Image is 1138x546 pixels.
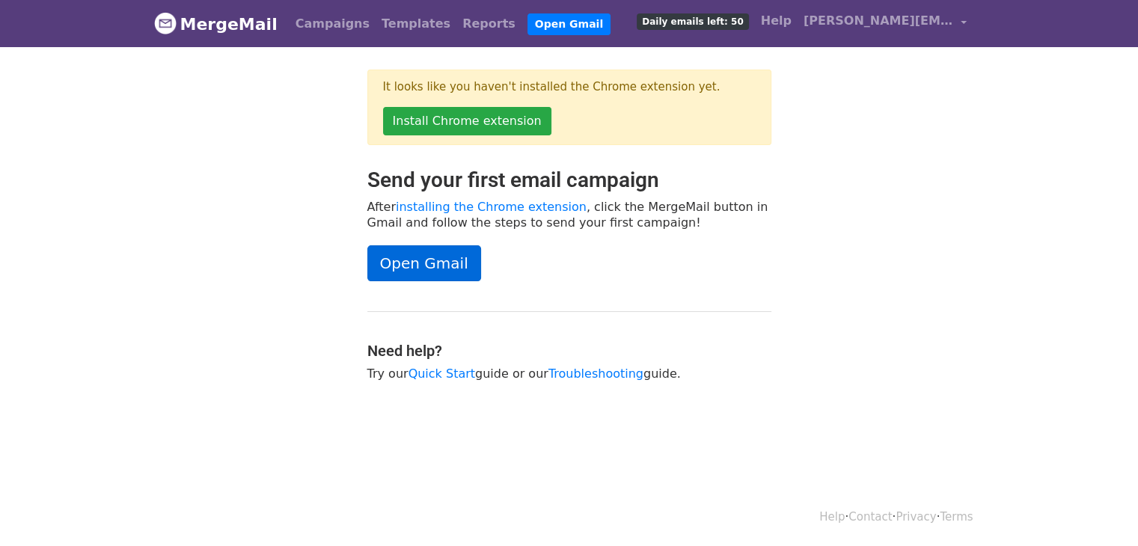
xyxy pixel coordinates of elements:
[383,107,551,135] a: Install Chrome extension
[367,199,771,230] p: After , click the MergeMail button in Gmail and follow the steps to send your first campaign!
[367,342,771,360] h4: Need help?
[940,510,973,524] a: Terms
[527,13,611,35] a: Open Gmail
[290,9,376,39] a: Campaigns
[631,6,754,36] a: Daily emails left: 50
[1063,474,1138,546] iframe: Chat Widget
[367,245,481,281] a: Open Gmail
[396,200,587,214] a: installing the Chrome extension
[367,366,771,381] p: Try our guide or our guide.
[409,366,475,381] a: Quick Start
[376,9,456,39] a: Templates
[154,8,278,40] a: MergeMail
[804,12,953,30] span: [PERSON_NAME][EMAIL_ADDRESS][PERSON_NAME][DOMAIN_NAME]
[548,366,643,381] a: Troubleshooting
[848,510,892,524] a: Contact
[367,168,771,193] h2: Send your first email campaign
[819,510,845,524] a: Help
[798,6,973,41] a: [PERSON_NAME][EMAIL_ADDRESS][PERSON_NAME][DOMAIN_NAME]
[154,12,177,34] img: MergeMail logo
[383,79,756,95] p: It looks like you haven't installed the Chrome extension yet.
[456,9,521,39] a: Reports
[896,510,936,524] a: Privacy
[637,13,748,30] span: Daily emails left: 50
[755,6,798,36] a: Help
